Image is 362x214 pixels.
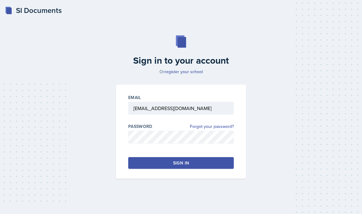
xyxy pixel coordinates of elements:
[128,157,234,169] button: Sign in
[128,94,141,101] label: Email
[190,123,234,130] a: Forgot your password?
[173,160,189,166] div: Sign in
[128,102,234,115] input: Email
[112,69,250,75] p: Or
[5,5,62,16] a: SI Documents
[164,69,203,75] a: register your school
[128,123,152,129] label: Password
[112,55,250,66] h2: Sign in to your account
